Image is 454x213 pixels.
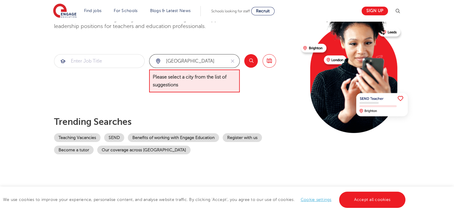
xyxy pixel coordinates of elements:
span: Schools looking for staff [211,9,250,13]
a: Blogs & Latest News [150,8,191,13]
span: Please select a city from the list of suggestions [149,69,240,93]
a: Our coverage across [GEOGRAPHIC_DATA] [97,146,191,154]
a: Find jobs [84,8,102,13]
a: Become a tutor [54,146,94,154]
a: Register with us [223,133,262,142]
p: Welcome to the fastest-growing database of teaching, SEND, support and leadership positions for t... [54,16,252,30]
span: Recruit [256,9,270,13]
input: Submit [149,54,226,68]
p: Trending searches [54,116,296,127]
a: Teaching Vacancies [54,133,101,142]
a: Sign up [362,7,388,15]
a: Accept all cookies [339,192,406,208]
div: Submit [54,54,145,68]
button: Clear [226,54,239,68]
a: Benefits of working with Engage Education [128,133,219,142]
input: Submit [54,54,144,68]
div: Submit [149,54,240,68]
a: Cookie settings [301,197,332,202]
img: Engage Education [53,4,77,19]
span: We use cookies to improve your experience, personalise content, and analyse website traffic. By c... [3,197,407,202]
a: SEND [104,133,124,142]
a: Recruit [251,7,275,15]
button: Search [244,54,258,68]
a: For Schools [114,8,137,13]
